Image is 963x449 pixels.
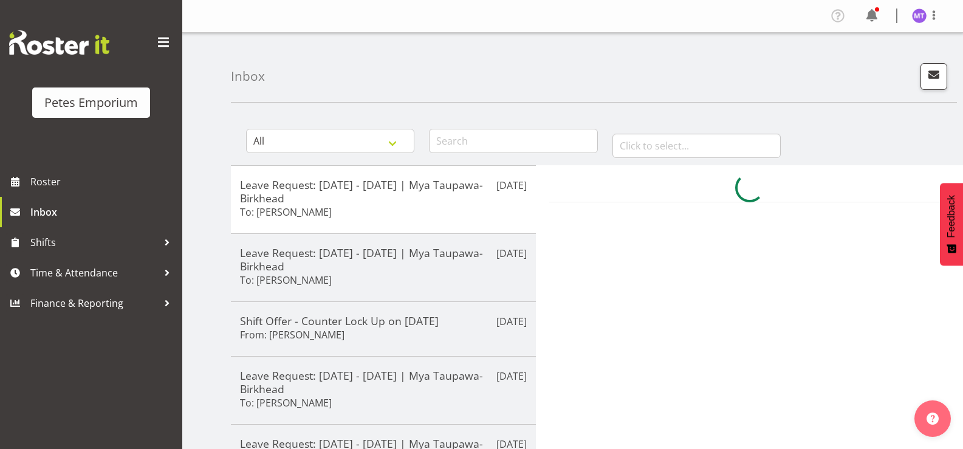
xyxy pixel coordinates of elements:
span: Shifts [30,233,158,252]
div: Petes Emporium [44,94,138,112]
p: [DATE] [496,246,527,261]
h6: From: [PERSON_NAME] [240,329,344,341]
h5: Leave Request: [DATE] - [DATE] | Mya Taupawa-Birkhead [240,369,527,396]
h4: Inbox [231,69,265,83]
p: [DATE] [496,314,527,329]
p: [DATE] [496,369,527,383]
p: [DATE] [496,178,527,193]
h6: To: [PERSON_NAME] [240,397,332,409]
button: Feedback - Show survey [940,183,963,266]
span: Finance & Reporting [30,294,158,312]
input: Search [429,129,597,153]
img: help-xxl-2.png [927,413,939,425]
h5: Leave Request: [DATE] - [DATE] | Mya Taupawa-Birkhead [240,246,527,273]
img: mya-taupawa-birkhead5814.jpg [912,9,927,23]
span: Inbox [30,203,176,221]
img: Rosterit website logo [9,30,109,55]
input: Click to select... [612,134,781,158]
h5: Shift Offer - Counter Lock Up on [DATE] [240,314,527,327]
h6: To: [PERSON_NAME] [240,206,332,218]
span: Feedback [946,195,957,238]
h5: Leave Request: [DATE] - [DATE] | Mya Taupawa-Birkhead [240,178,527,205]
span: Roster [30,173,176,191]
span: Time & Attendance [30,264,158,282]
h6: To: [PERSON_NAME] [240,274,332,286]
